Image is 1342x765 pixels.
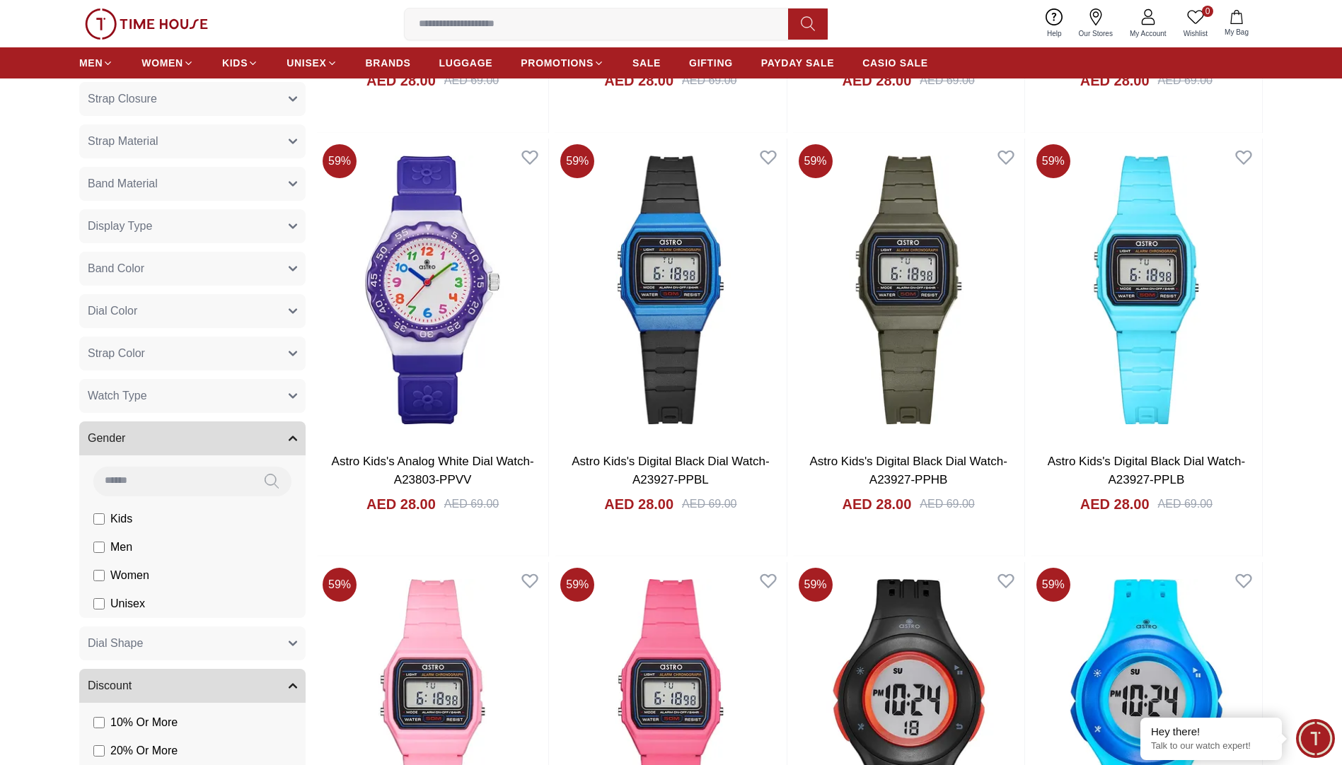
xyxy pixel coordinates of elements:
button: Dial Shape [79,626,306,660]
input: Men [93,542,105,553]
a: Help [1039,6,1070,42]
span: PROMOTIONS [521,56,594,70]
span: Strap Color [88,345,145,362]
div: AED 69.00 [444,72,499,89]
p: Talk to our watch expert! [1151,740,1271,752]
h4: AED 28.00 [366,71,436,90]
a: Astro Kids's Analog White Dial Watch-A23803-PPVV [332,455,534,486]
button: Strap Color [79,337,306,370]
img: Astro Kids's Digital Black Dial Watch-A23927-PPLB [1031,139,1262,441]
img: Astro Kids's Analog White Dial Watch-A23803-PPVV [317,139,548,441]
button: Watch Type [79,379,306,413]
h4: AED 28.00 [604,71,673,90]
span: 0 [1202,6,1213,17]
span: Women [110,567,149,584]
div: AED 69.00 [920,72,974,89]
span: Display Type [88,218,152,235]
span: 59 % [1036,144,1070,178]
a: 0Wishlist [1175,6,1216,42]
span: LUGGAGE [439,56,493,70]
span: Strap Closure [88,90,157,107]
span: 10 % Or More [110,714,178,731]
input: Kids [93,513,105,525]
span: 59 % [799,144,833,178]
div: AED 69.00 [1158,72,1213,89]
span: CASIO SALE [862,56,928,70]
span: 59 % [323,144,357,178]
div: AED 69.00 [1158,496,1213,513]
a: WOMEN [141,50,194,76]
button: Discount [79,669,306,703]
h4: AED 28.00 [1080,494,1150,514]
a: LUGGAGE [439,50,493,76]
button: Band Color [79,252,306,286]
button: Gender [79,421,306,455]
h4: AED 28.00 [1080,71,1150,90]
button: Strap Closure [79,82,306,116]
span: Help [1041,28,1068,39]
a: BRANDS [366,50,411,76]
h4: AED 28.00 [843,494,912,514]
div: AED 69.00 [444,496,499,513]
a: Astro Kids's Digital Black Dial Watch-A23927-PPHB [809,455,1007,486]
input: Women [93,570,105,581]
div: AED 69.00 [682,496,736,513]
h4: AED 28.00 [843,71,912,90]
a: Our Stores [1070,6,1121,42]
a: KIDS [222,50,258,76]
a: MEN [79,50,113,76]
span: Watch Type [88,387,147,404]
span: Our Stores [1073,28,1118,39]
a: Astro Kids's Digital Black Dial Watch-A23927-PPBL [572,455,769,486]
span: Discount [88,677,132,694]
span: 20 % Or More [110,742,178,759]
span: Strap Material [88,133,158,150]
span: 59 % [1036,568,1070,602]
span: SALE [632,56,661,70]
div: Hey there! [1151,725,1271,739]
span: GIFTING [689,56,733,70]
img: Astro Kids's Digital Black Dial Watch-A23927-PPBL [555,139,786,441]
span: My Account [1124,28,1172,39]
a: GIFTING [689,50,733,76]
button: Strap Material [79,124,306,158]
span: 59 % [560,568,594,602]
input: 10% Or More [93,717,105,728]
button: Display Type [79,209,306,243]
span: Gender [88,430,125,447]
span: 59 % [799,568,833,602]
span: BRANDS [366,56,411,70]
h4: AED 28.00 [366,494,436,514]
span: My Bag [1219,27,1254,37]
a: Astro Kids's Digital Black Dial Watch-A23927-PPHB [793,139,1024,441]
span: KIDS [222,56,248,70]
span: 59 % [560,144,594,178]
span: MEN [79,56,103,70]
span: Wishlist [1178,28,1213,39]
a: Astro Kids's Digital Black Dial Watch-A23927-PPLB [1048,455,1245,486]
button: My Bag [1216,7,1257,40]
span: UNISEX [287,56,326,70]
button: Dial Color [79,294,306,328]
span: Men [110,539,132,556]
div: AED 69.00 [920,496,974,513]
span: Band Color [88,260,144,277]
span: 59 % [323,568,357,602]
a: PROMOTIONS [521,50,604,76]
button: Band Material [79,167,306,201]
input: Unisex [93,598,105,609]
span: Dial Shape [88,635,143,652]
div: AED 69.00 [682,72,736,89]
h4: AED 28.00 [604,494,673,514]
a: UNISEX [287,50,337,76]
span: WOMEN [141,56,183,70]
a: CASIO SALE [862,50,928,76]
span: Dial Color [88,303,137,320]
span: Unisex [110,595,145,612]
a: PAYDAY SALE [761,50,834,76]
a: SALE [632,50,661,76]
span: Band Material [88,175,158,192]
div: Chat Widget [1296,719,1335,758]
